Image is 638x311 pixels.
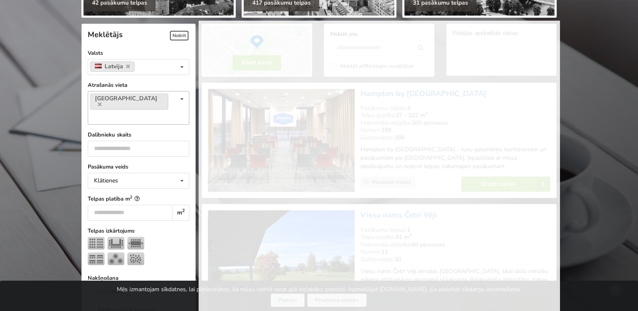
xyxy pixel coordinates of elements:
sup: 2 [130,194,132,200]
label: Nakšņošana [88,274,189,282]
label: Valsts [88,49,189,57]
img: Klase [88,252,105,265]
img: Pieņemšana [127,252,144,265]
label: Pasākuma veids [88,163,189,171]
a: Latvija [90,62,135,72]
label: Telpas izkārtojums [88,227,189,235]
label: Atrašanās vieta [88,81,189,89]
label: Dalībnieku skaits [88,131,189,139]
label: Telpas platība m [88,195,189,203]
img: U-Veids [108,237,124,249]
img: Teātris [88,237,105,249]
div: m [172,205,189,221]
div: Klātienes [94,178,118,184]
span: Notīrīt [170,31,188,40]
a: [GEOGRAPHIC_DATA] [90,94,168,110]
span: Meklētājs [88,29,123,40]
sup: 2 [182,207,185,214]
img: Sapulce [127,237,144,249]
img: Bankets [108,252,124,265]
